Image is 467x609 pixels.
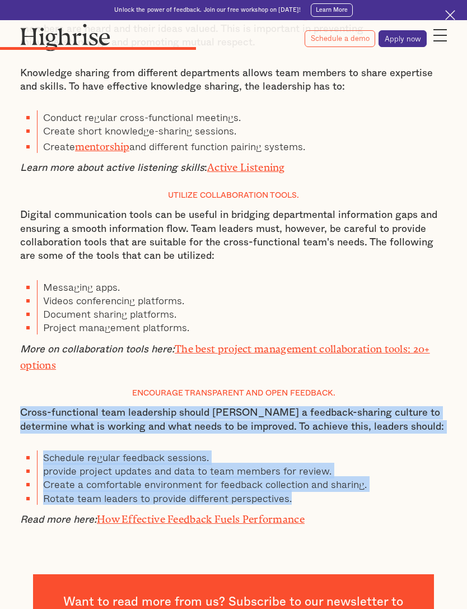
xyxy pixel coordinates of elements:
li: Messaging apps. [37,280,447,294]
p: ‍ [20,543,447,557]
li: Create short knowledge-sharing sessions. [37,124,447,137]
li: Schedule regular feedback sessions. [37,450,447,464]
div: Unlock the power of feedback. Join our free workshop on [DATE]! [114,6,301,14]
em: Learn more about active listening skills [20,163,204,173]
em: More on collaboration tools here: [20,345,175,355]
a: Active Listening [207,161,285,168]
p: : [20,159,447,175]
a: Schedule a demo [305,30,375,47]
li: Project management platforms. [37,320,447,334]
em: Read more here: [20,515,97,525]
li: Rotate team leaders to provide different perspectives. [37,491,447,505]
a: The best project management collaboration tools: 20+ options [20,343,430,366]
p: Knowledge sharing from different departments allows team members to share expertise and skills. T... [20,67,447,94]
img: Cross icon [445,10,455,20]
a: How Effective Feedback Fuels Performance [97,513,305,520]
li: Create and different function pairing systems. [37,138,447,153]
a: Learn More [311,3,353,17]
li: Videos conferencing platforms. [37,294,447,307]
h4: Encourage transparent and open feedback. [20,389,447,397]
li: Create a comfortable environment for feedback collection and sharing. [37,477,447,491]
p: Digital communication tools can be useful in bridging departmental information gaps and ensuring ... [20,208,447,263]
p: Cross-functional team leadership should [PERSON_NAME] a feedback-sharing culture to determine wha... [20,406,447,434]
a: Apply now [379,30,427,47]
li: provide project updates and data to team members for review. [37,464,447,477]
li: Conduct regular cross-functional meetings. [37,110,447,124]
a: mentorship [75,141,129,147]
img: Highrise logo [20,24,110,51]
li: Document sharing platforms. [37,307,447,320]
h4: Utilize collaboration tools. [20,192,447,199]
